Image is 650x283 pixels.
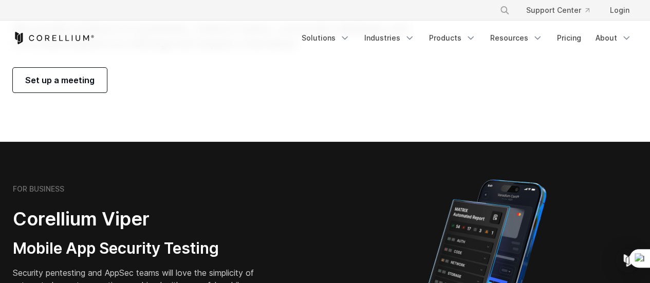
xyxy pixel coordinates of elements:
div: Open Intercom Messenger [615,248,640,273]
a: Solutions [295,29,356,47]
div: Navigation Menu [487,1,638,20]
button: Search [495,1,514,20]
div: Navigation Menu [295,29,638,47]
a: Set up a meeting [13,68,107,92]
a: Products [423,29,482,47]
a: Resources [484,29,549,47]
h6: FOR BUSINESS [13,184,64,194]
a: Support Center [518,1,598,20]
a: About [589,29,638,47]
h2: Corellium Viper [13,207,276,231]
h3: Mobile App Security Testing [13,239,276,258]
a: Login [602,1,638,20]
a: Industries [358,29,421,47]
span: Set up a meeting [25,74,95,86]
a: Corellium Home [13,32,95,44]
a: Pricing [551,29,587,47]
